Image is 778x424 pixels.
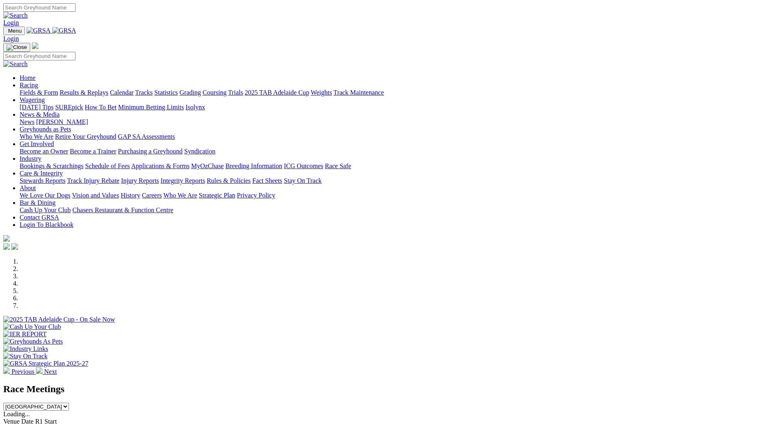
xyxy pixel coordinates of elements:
a: Care & Integrity [20,170,63,177]
a: Fact Sheets [252,177,282,184]
img: facebook.svg [3,243,10,250]
a: Purchasing a Greyhound [118,148,183,155]
input: Search [3,52,76,60]
img: IER REPORT [3,331,47,338]
a: We Love Our Dogs [20,192,70,199]
a: Contact GRSA [20,214,59,221]
img: Search [3,12,28,19]
a: Fields & Form [20,89,58,96]
input: Search [3,3,76,12]
div: Greyhounds as Pets [20,133,775,140]
span: Previous [11,368,34,375]
img: logo-grsa-white.png [32,42,38,49]
a: Strategic Plan [199,192,235,199]
a: Racing [20,82,38,89]
a: MyOzChase [191,162,224,169]
a: Industry [20,155,41,162]
div: About [20,192,775,199]
a: About [20,184,36,191]
a: Stewards Reports [20,177,65,184]
a: Race Safe [325,162,351,169]
a: Greyhounds as Pets [20,126,71,133]
a: Privacy Policy [237,192,275,199]
div: Wagering [20,104,775,111]
img: GRSA [52,27,76,34]
a: News [20,118,34,125]
a: Breeding Information [225,162,282,169]
a: Injury Reports [121,177,159,184]
a: ICG Outcomes [284,162,323,169]
a: Results & Replays [60,89,108,96]
a: Cash Up Your Club [20,206,71,213]
a: How To Bet [85,104,117,111]
a: [DATE] Tips [20,104,54,111]
a: Vision and Values [72,192,119,199]
img: Search [3,60,28,68]
a: News & Media [20,111,60,118]
a: Login [3,19,19,26]
a: Careers [142,192,162,199]
a: Next [36,368,57,375]
a: Trials [228,89,243,96]
img: logo-grsa-white.png [3,235,10,242]
a: Track Maintenance [334,89,384,96]
img: Industry Links [3,345,48,353]
button: Toggle navigation [3,43,30,52]
h2: Race Meetings [3,384,775,395]
a: Bookings & Scratchings [20,162,83,169]
a: SUREpick [55,104,83,111]
a: Statistics [154,89,178,96]
div: Get Involved [20,148,775,155]
a: Coursing [203,89,227,96]
img: Close [7,44,27,51]
a: Applications & Forms [131,162,189,169]
a: Get Involved [20,140,54,147]
img: chevron-right-pager-white.svg [36,367,42,374]
div: Racing [20,89,775,96]
a: Calendar [110,89,134,96]
span: Next [44,368,57,375]
a: Weights [311,89,332,96]
img: 2025 TAB Adelaide Cup - On Sale Now [3,316,115,323]
img: GRSA Strategic Plan 2025-27 [3,360,88,367]
a: GAP SA Assessments [118,133,175,140]
a: Become a Trainer [70,148,116,155]
span: Menu [8,28,22,34]
a: Home [20,74,36,81]
div: Bar & Dining [20,206,775,214]
div: Industry [20,162,775,170]
a: [PERSON_NAME] [36,118,88,125]
a: Minimum Betting Limits [118,104,184,111]
a: Grading [180,89,201,96]
a: Who We Are [163,192,197,199]
a: 2025 TAB Adelaide Cup [245,89,309,96]
a: Track Injury Rebate [67,177,119,184]
a: Previous [3,368,36,375]
div: Care & Integrity [20,177,775,184]
button: Toggle navigation [3,27,25,35]
a: Wagering [20,96,45,103]
a: Stay On Track [284,177,321,184]
a: Syndication [184,148,215,155]
span: Loading... [3,411,30,417]
a: Integrity Reports [161,177,205,184]
a: Login To Blackbook [20,221,74,228]
a: History [120,192,140,199]
a: Login [3,35,19,42]
div: News & Media [20,118,775,126]
a: Rules & Policies [207,177,251,184]
a: Isolynx [185,104,205,111]
a: Schedule of Fees [85,162,129,169]
a: Bar & Dining [20,199,56,206]
img: Stay On Track [3,353,47,360]
img: GRSA [27,27,51,34]
img: Greyhounds As Pets [3,338,63,345]
img: chevron-left-pager-white.svg [3,367,10,374]
img: Cash Up Your Club [3,323,61,331]
a: Chasers Restaurant & Function Centre [72,206,173,213]
a: Become an Owner [20,148,68,155]
a: Tracks [135,89,153,96]
a: Retire Your Greyhound [55,133,116,140]
a: Who We Are [20,133,54,140]
img: twitter.svg [11,243,18,250]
